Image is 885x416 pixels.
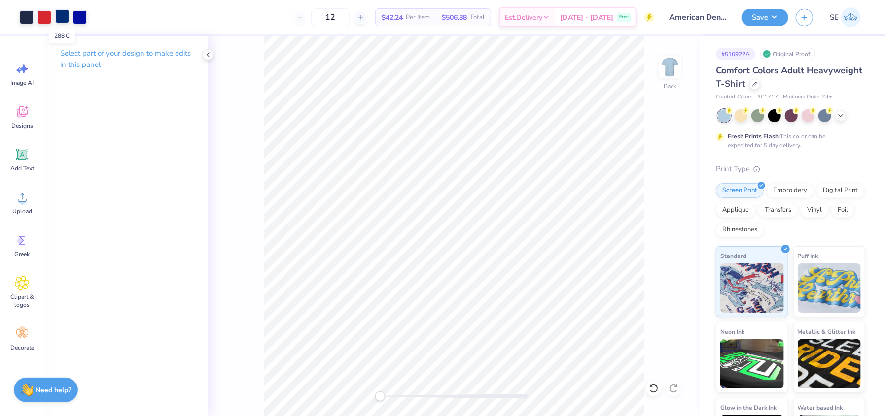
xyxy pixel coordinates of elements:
[406,12,430,23] span: Per Item
[716,183,764,198] div: Screen Print
[742,9,788,26] button: Save
[470,12,485,23] span: Total
[12,207,32,215] span: Upload
[720,251,746,261] span: Standard
[841,7,861,27] img: Shirley Evaleen B
[825,7,865,27] a: SE
[10,164,34,172] span: Add Text
[716,48,755,60] div: # 516922A
[798,326,856,337] span: Metallic & Glitter Ink
[720,339,784,388] img: Neon Ink
[49,29,75,43] div: 288 C
[11,122,33,129] span: Designs
[798,251,818,261] span: Puff Ink
[767,183,814,198] div: Embroidery
[662,7,734,27] input: Untitled Design
[758,203,798,218] div: Transfers
[505,12,542,23] span: Est. Delivery
[375,391,385,401] div: Accessibility label
[757,93,778,101] span: # C1717
[15,250,30,258] span: Greek
[382,12,403,23] span: $42.24
[783,93,832,101] span: Minimum Order: 24 +
[442,12,467,23] span: $506.88
[619,14,629,21] span: Free
[760,48,815,60] div: Original Proof
[6,293,38,309] span: Clipart & logos
[716,203,755,218] div: Applique
[798,339,861,388] img: Metallic & Glitter Ink
[11,79,34,87] span: Image AI
[10,344,34,352] span: Decorate
[728,132,849,150] div: This color can be expedited for 5 day delivery.
[716,93,752,101] span: Comfort Colors
[560,12,613,23] span: [DATE] - [DATE]
[36,385,71,395] strong: Need help?
[720,263,784,313] img: Standard
[801,203,828,218] div: Vinyl
[720,402,777,413] span: Glow in the Dark Ink
[311,8,350,26] input: – –
[720,326,744,337] span: Neon Ink
[716,64,862,90] span: Comfort Colors Adult Heavyweight T-Shirt
[660,57,680,77] img: Back
[830,12,839,23] span: SE
[798,402,843,413] span: Water based Ink
[728,132,780,140] strong: Fresh Prints Flash:
[716,223,764,237] div: Rhinestones
[664,82,676,91] div: Back
[60,48,192,70] p: Select part of your design to make edits in this panel
[798,263,861,313] img: Puff Ink
[831,203,854,218] div: Foil
[816,183,864,198] div: Digital Print
[716,163,865,175] div: Print Type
